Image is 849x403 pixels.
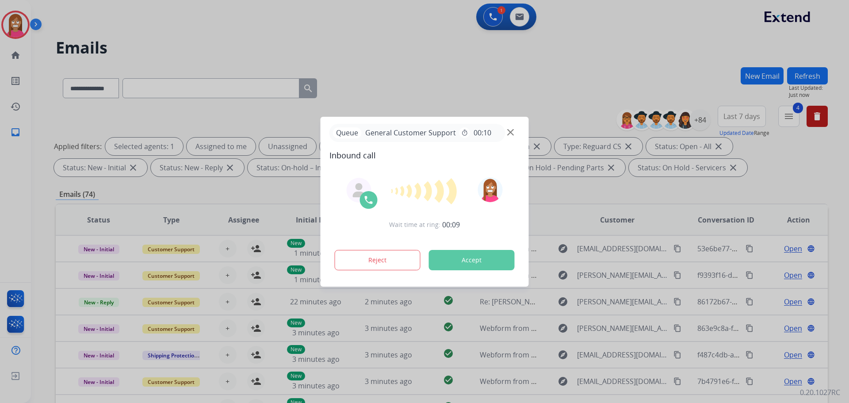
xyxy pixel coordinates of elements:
button: Reject [335,250,421,270]
button: Accept [429,250,515,270]
span: Wait time at ring: [389,220,440,229]
span: Inbound call [329,149,520,161]
img: close-button [507,129,514,135]
p: Queue [333,127,362,138]
img: call-icon [363,195,374,205]
img: agent-avatar [352,183,366,197]
img: avatar [478,177,502,202]
span: 00:10 [474,127,491,138]
mat-icon: timer [461,129,468,136]
span: General Customer Support [362,127,459,138]
span: 00:09 [442,219,460,230]
p: 0.20.1027RC [800,387,840,398]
